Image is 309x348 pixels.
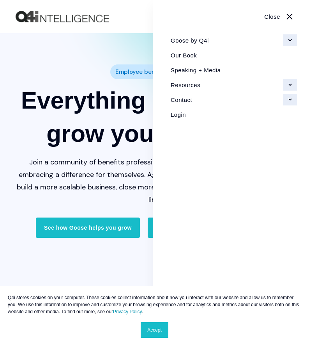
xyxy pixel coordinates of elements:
div: Navigation Menu [165,33,297,122]
a: See how Goose helps you grow [36,218,140,238]
a: Speaking + Media [165,62,297,77]
a: Resources [165,77,297,92]
a: Our Book [165,48,297,62]
a: Contact [165,92,297,107]
p: Q4i stores cookies on your computer. These cookies collect information about how you interact wit... [8,294,301,315]
p: Join a community of benefits professionals making a difference for others by embracing a differen... [16,156,293,206]
a: Close Burger Menu [165,12,297,22]
h1: Everything you need to grow your revenue [16,84,293,150]
a: Login [165,107,297,122]
a: Goose by Q4i [165,33,297,48]
a: Back to Home [16,11,109,23]
a: Accept [141,322,168,338]
span: Employee benefits agencies [115,66,194,78]
a: Privacy Policy [113,309,142,314]
a: Start your growth plan with an analysis [148,218,273,238]
img: Q4intelligence, LLC logo [16,11,109,23]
